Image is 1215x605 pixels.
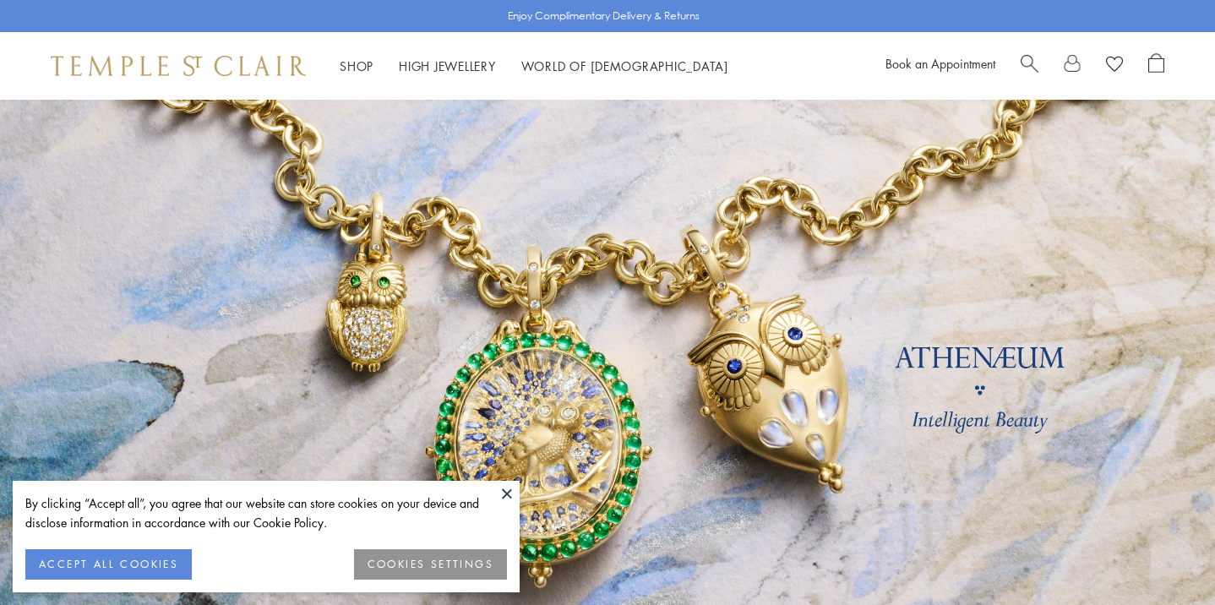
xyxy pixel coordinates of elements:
[25,493,507,532] div: By clicking “Accept all”, you agree that our website can store cookies on your device and disclos...
[1021,53,1038,79] a: Search
[354,549,507,580] button: COOKIES SETTINGS
[508,8,700,25] p: Enjoy Complimentary Delivery & Returns
[340,57,373,74] a: ShopShop
[340,56,728,77] nav: Main navigation
[51,56,306,76] img: Temple St. Clair
[521,57,728,74] a: World of [DEMOGRAPHIC_DATA]World of [DEMOGRAPHIC_DATA]
[885,55,995,72] a: Book an Appointment
[25,549,192,580] button: ACCEPT ALL COOKIES
[399,57,496,74] a: High JewelleryHigh Jewellery
[1148,53,1164,79] a: Open Shopping Bag
[1106,53,1123,79] a: View Wishlist
[1131,526,1198,588] iframe: Gorgias live chat messenger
